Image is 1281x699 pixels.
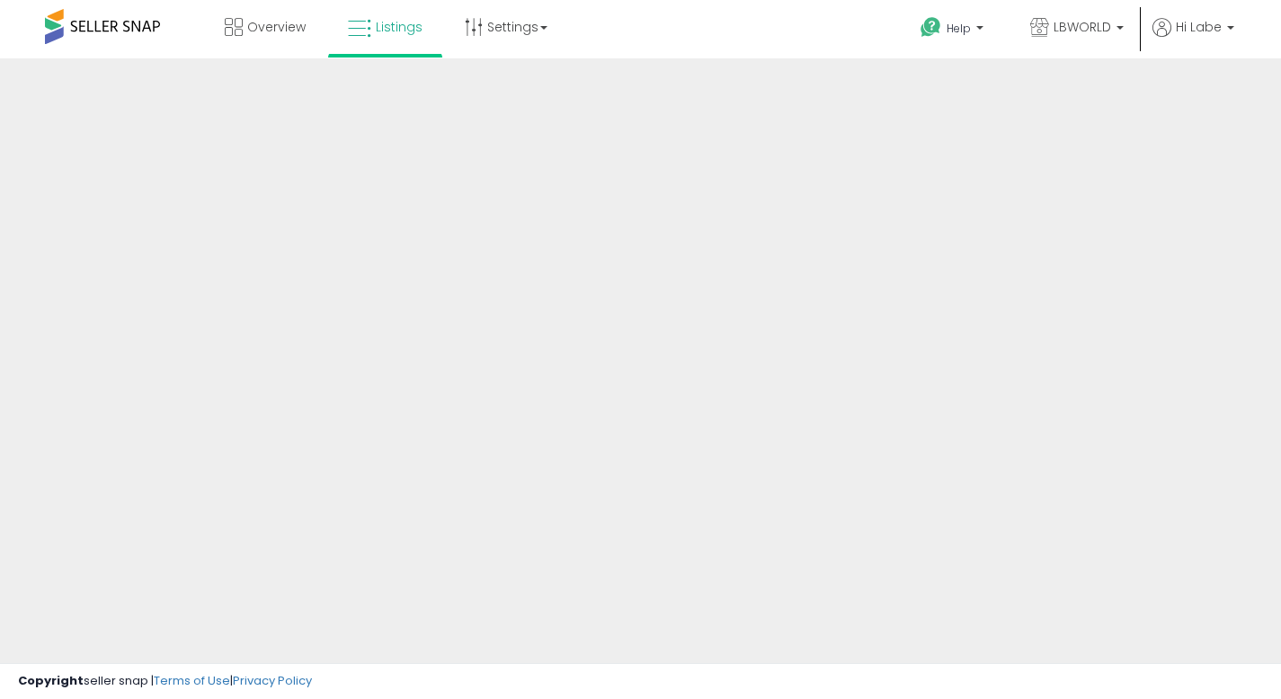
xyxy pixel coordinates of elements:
a: Terms of Use [154,672,230,689]
div: seller snap | | [18,673,312,690]
a: Hi Labe [1152,18,1234,58]
a: Privacy Policy [233,672,312,689]
span: LBWORLD [1054,18,1111,36]
span: Help [947,21,971,36]
span: Listings [376,18,423,36]
span: Hi Labe [1176,18,1222,36]
i: Get Help [920,16,942,39]
a: Help [906,3,1001,58]
strong: Copyright [18,672,84,689]
span: Overview [247,18,306,36]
